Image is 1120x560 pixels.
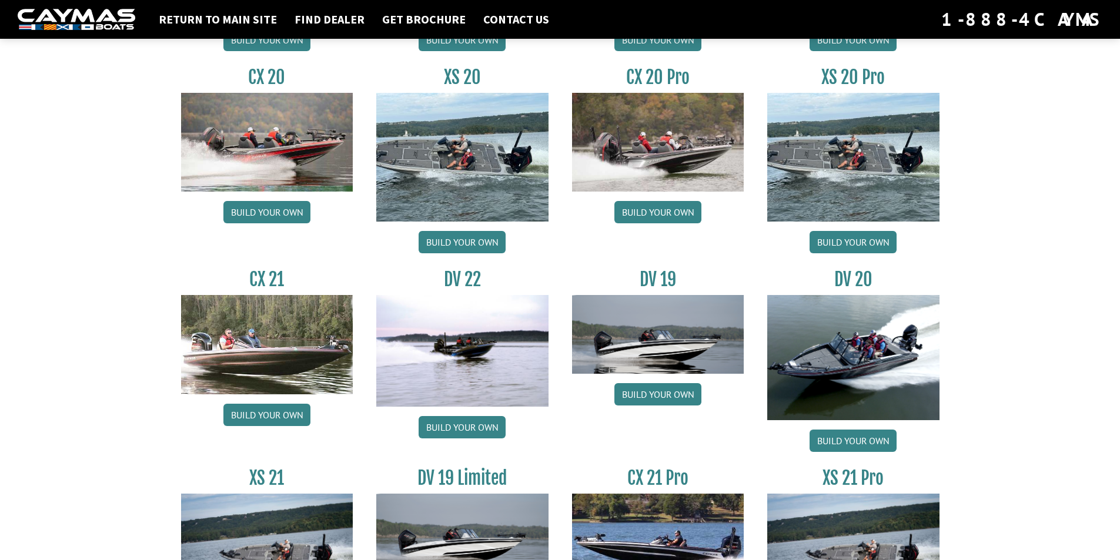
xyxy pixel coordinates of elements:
[181,295,353,394] img: CX21_thumb.jpg
[941,6,1102,32] div: 1-888-4CAYMAS
[767,66,940,88] h3: XS 20 Pro
[767,467,940,489] h3: XS 21 Pro
[289,12,370,27] a: Find Dealer
[419,29,506,51] a: Build your own
[376,93,549,222] img: XS_20_resized.jpg
[181,93,353,192] img: CX-20_thumbnail.jpg
[810,29,897,51] a: Build your own
[767,295,940,420] img: DV_20_from_website_for_caymas_connect.png
[810,231,897,253] a: Build your own
[181,467,353,489] h3: XS 21
[376,467,549,489] h3: DV 19 Limited
[181,66,353,88] h3: CX 20
[614,383,701,405] a: Build your own
[477,12,555,27] a: Contact Us
[572,93,744,192] img: CX-20Pro_thumbnail.jpg
[223,29,310,51] a: Build your own
[572,467,744,489] h3: CX 21 Pro
[767,93,940,222] img: XS_20_resized.jpg
[419,231,506,253] a: Build your own
[419,416,506,438] a: Build your own
[376,295,549,407] img: DV22_original_motor_cropped_for_caymas_connect.jpg
[614,201,701,223] a: Build your own
[153,12,283,27] a: Return to main site
[376,66,549,88] h3: XS 20
[376,269,549,290] h3: DV 22
[572,269,744,290] h3: DV 19
[614,29,701,51] a: Build your own
[223,404,310,426] a: Build your own
[572,66,744,88] h3: CX 20 Pro
[223,201,310,223] a: Build your own
[810,430,897,452] a: Build your own
[767,269,940,290] h3: DV 20
[376,12,472,27] a: Get Brochure
[572,295,744,374] img: dv-19-ban_from_website_for_caymas_connect.png
[18,9,135,31] img: white-logo-c9c8dbefe5ff5ceceb0f0178aa75bf4bb51f6bca0971e226c86eb53dfe498488.png
[181,269,353,290] h3: CX 21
